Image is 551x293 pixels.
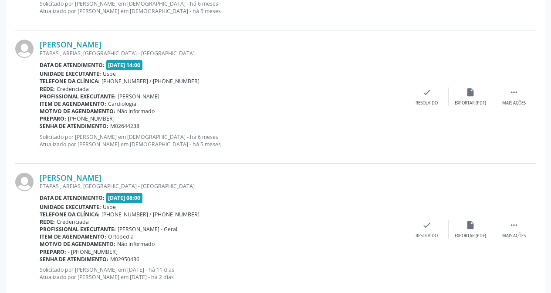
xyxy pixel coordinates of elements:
span: [PERSON_NAME] - Geral [118,226,177,233]
b: Motivo de agendamento: [40,240,115,248]
b: Unidade executante: [40,70,101,77]
span: Uspe [103,203,116,211]
i: check [422,88,432,97]
span: Credenciada [57,218,89,226]
b: Senha de atendimento: [40,256,108,263]
b: Rede: [40,85,55,93]
span: [PERSON_NAME] [118,93,159,100]
a: [PERSON_NAME] [40,173,101,182]
i:  [509,88,519,97]
b: Unidade executante: [40,203,101,211]
b: Item de agendamento: [40,100,106,108]
span: [DATE] 14:00 [106,60,143,70]
img: img [15,173,34,191]
div: Resolvido [416,100,438,106]
span: Não informado [117,108,155,115]
span: - [PHONE_NUMBER] [68,248,118,256]
span: Credenciada [57,85,89,93]
b: Data de atendimento: [40,194,105,202]
div: Mais ações [502,233,526,239]
b: Telefone da clínica: [40,77,100,85]
div: ETAPAS , AREIAS, [GEOGRAPHIC_DATA] - [GEOGRAPHIC_DATA] [40,182,405,190]
div: Exportar (PDF) [455,100,486,106]
b: Telefone da clínica: [40,211,100,218]
div: Exportar (PDF) [455,233,486,239]
i: insert_drive_file [466,220,475,230]
span: M02644238 [110,122,139,130]
b: Rede: [40,218,55,226]
span: Ortopedia [108,233,134,240]
i: insert_drive_file [466,88,475,97]
span: [DATE] 08:00 [106,193,143,203]
b: Preparo: [40,248,66,256]
div: ETAPAS , AREIAS, [GEOGRAPHIC_DATA] - [GEOGRAPHIC_DATA] [40,50,405,57]
span: M02950436 [110,256,139,263]
b: Profissional executante: [40,93,116,100]
span: [PHONE_NUMBER] [68,115,115,122]
span: [PHONE_NUMBER] / [PHONE_NUMBER] [101,77,199,85]
i: check [422,220,432,230]
i:  [509,220,519,230]
p: Solicitado por [PERSON_NAME] em [DATE] - há 11 dias Atualizado por [PERSON_NAME] em [DATE] - há 2... [40,266,405,281]
p: Solicitado por [PERSON_NAME] em [DEMOGRAPHIC_DATA] - há 6 meses Atualizado por [PERSON_NAME] em [... [40,133,405,148]
span: Cardiologia [108,100,136,108]
span: Uspe [103,70,116,77]
b: Motivo de agendamento: [40,108,115,115]
div: Mais ações [502,100,526,106]
div: Resolvido [416,233,438,239]
b: Preparo: [40,115,66,122]
b: Data de atendimento: [40,61,105,69]
img: img [15,40,34,58]
span: [PHONE_NUMBER] / [PHONE_NUMBER] [101,211,199,218]
span: Não informado [117,240,155,248]
b: Item de agendamento: [40,233,106,240]
b: Senha de atendimento: [40,122,108,130]
a: [PERSON_NAME] [40,40,101,49]
b: Profissional executante: [40,226,116,233]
